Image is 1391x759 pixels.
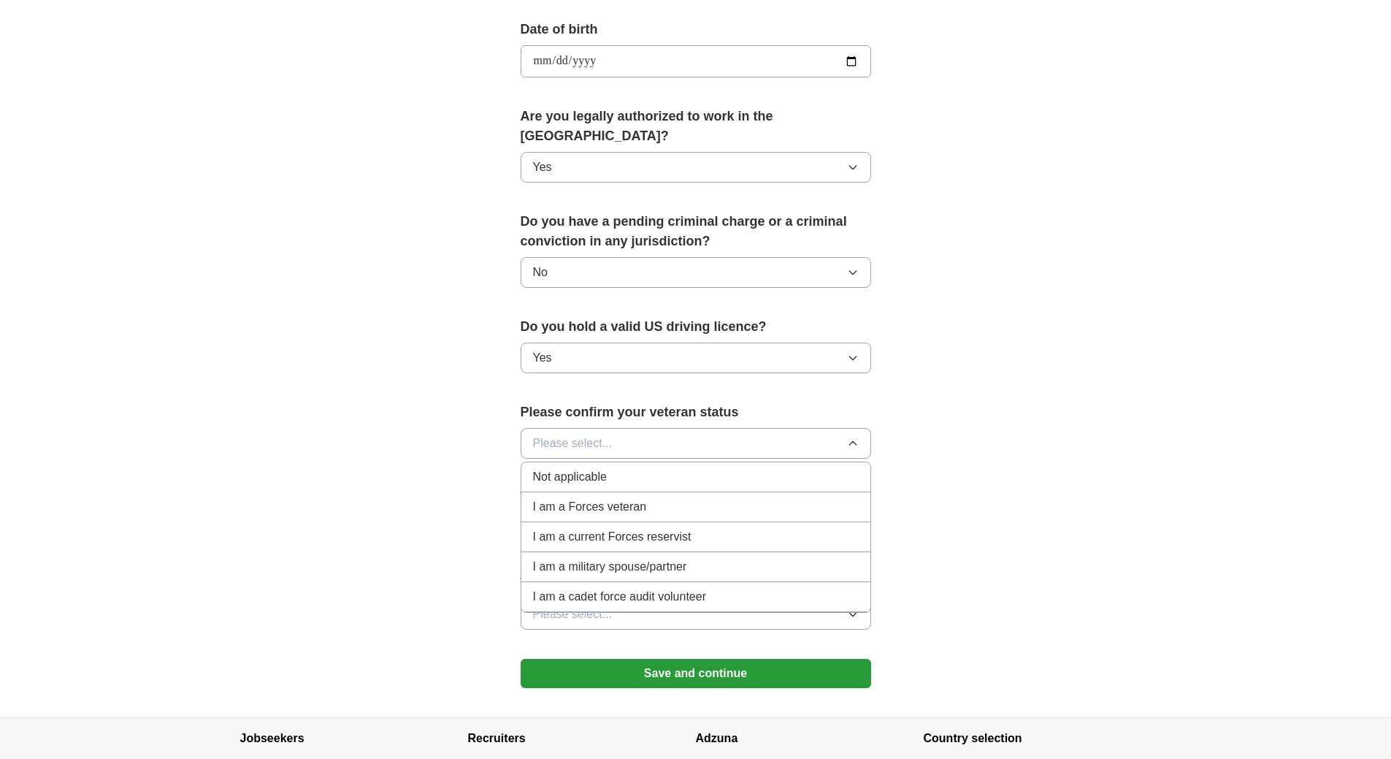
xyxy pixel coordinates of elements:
[521,403,871,422] label: Please confirm your veteran status
[521,317,871,337] label: Do you hold a valid US driving licence?
[924,718,1151,759] h4: Country selection
[533,606,613,623] span: Please select...
[521,107,871,146] label: Are you legally authorized to work in the [GEOGRAPHIC_DATA]?
[533,588,706,606] span: I am a cadet force audit volunteer
[533,435,613,452] span: Please select...
[533,468,607,486] span: Not applicable
[521,343,871,373] button: Yes
[521,659,871,688] button: Save and continue
[521,599,871,630] button: Please select...
[533,498,647,516] span: I am a Forces veteran
[533,349,552,367] span: Yes
[533,558,687,576] span: I am a military spouse/partner
[521,212,871,251] label: Do you have a pending criminal charge or a criminal conviction in any jurisdiction?
[533,264,548,281] span: No
[521,152,871,183] button: Yes
[521,428,871,459] button: Please select...
[521,20,871,39] label: Date of birth
[533,159,552,176] span: Yes
[521,257,871,288] button: No
[533,528,691,546] span: I am a current Forces reservist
